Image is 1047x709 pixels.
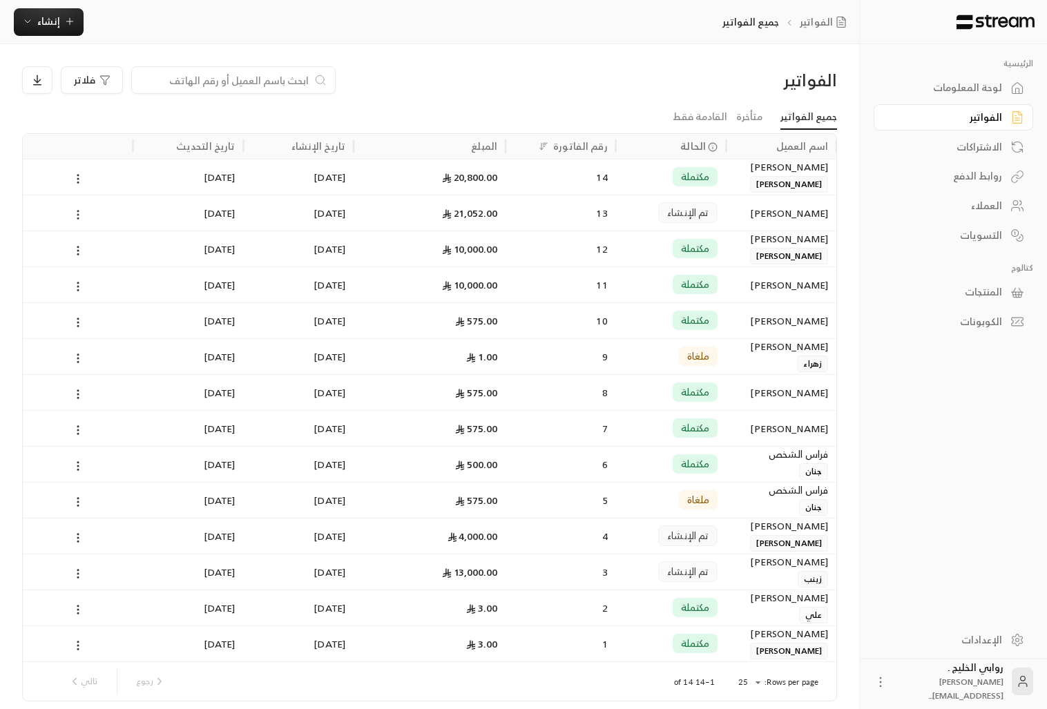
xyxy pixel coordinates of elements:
[514,626,608,661] div: 1
[176,137,236,155] div: تاريخ التحديث
[891,140,1002,154] div: الاشتراكات
[37,12,60,30] span: إنشاء
[362,447,497,482] div: 500.00
[681,601,710,614] span: مكتملة
[674,677,715,688] p: 1–14 of 14
[734,231,828,246] div: [PERSON_NAME]
[736,105,762,129] a: متأخرة
[514,554,608,590] div: 3
[362,159,497,195] div: 20,800.00
[514,590,608,625] div: 2
[142,590,236,625] div: [DATE]
[874,104,1033,131] a: الفواتير
[874,75,1033,101] a: لوحة المعلومات
[142,554,236,590] div: [DATE]
[61,66,123,94] button: فلاتر
[896,661,1003,702] div: روابي الخليج .
[644,69,837,91] div: الفواتير
[750,248,828,264] span: [PERSON_NAME]
[535,138,552,155] button: Sort
[471,137,497,155] div: المبلغ
[251,626,345,661] div: [DATE]
[891,81,1002,95] div: لوحة المعلومات
[74,75,95,85] span: فلاتر
[800,15,852,29] a: الفواتير
[251,339,345,374] div: [DATE]
[142,303,236,338] div: [DATE]
[514,483,608,518] div: 5
[142,375,236,410] div: [DATE]
[891,315,1002,329] div: الكوبونات
[667,565,709,579] span: تم الإنشاء
[251,554,345,590] div: [DATE]
[734,447,828,462] div: فراس الشخص
[797,356,828,372] span: زهراء
[734,554,828,570] div: [PERSON_NAME]
[142,339,236,374] div: [DATE]
[734,267,828,302] div: [PERSON_NAME]
[734,339,828,354] div: [PERSON_NAME]
[765,677,818,688] p: Rows per page:
[362,339,497,374] div: 1.00
[681,170,710,184] span: مكتملة
[142,267,236,302] div: [DATE]
[667,529,709,543] span: تم الإنشاء
[681,385,710,399] span: مكتملة
[799,607,828,623] span: علي
[251,375,345,410] div: [DATE]
[667,206,709,220] span: تم الإنشاء
[780,105,837,130] a: جميع الفواتير
[722,15,779,29] p: جميع الفواتير
[874,279,1033,306] a: المنتجات
[874,193,1033,220] a: العملاء
[251,159,345,195] div: [DATE]
[362,231,497,266] div: 10,000.00
[514,411,608,446] div: 7
[514,339,608,374] div: 9
[681,242,710,255] span: مكتملة
[874,133,1033,160] a: الاشتراكات
[891,229,1002,242] div: التسويات
[874,309,1033,336] a: الكوبونات
[142,447,236,482] div: [DATE]
[362,195,497,231] div: 21,052.00
[142,518,236,554] div: [DATE]
[891,199,1002,213] div: العملاء
[553,137,607,155] div: رقم الفاتورة
[362,411,497,446] div: 575.00
[681,457,710,471] span: مكتملة
[251,303,345,338] div: [DATE]
[891,633,1002,647] div: الإعدادات
[142,231,236,266] div: [DATE]
[142,195,236,231] div: [DATE]
[928,674,1003,703] span: [PERSON_NAME][EMAIL_ADDRESS]...
[514,518,608,554] div: 4
[514,303,608,338] div: 10
[874,262,1033,273] p: كتالوج
[731,674,765,691] div: 25
[251,590,345,625] div: [DATE]
[798,571,829,587] span: زينب
[251,267,345,302] div: [DATE]
[673,105,727,129] a: القادمة فقط
[291,137,345,155] div: تاريخ الإنشاء
[687,493,710,507] span: ملغاة
[734,375,828,410] div: [PERSON_NAME]
[734,590,828,605] div: [PERSON_NAME]
[362,590,497,625] div: 3.00
[362,554,497,590] div: 13,000.00
[734,518,828,534] div: [PERSON_NAME]
[734,626,828,641] div: [PERSON_NAME]
[142,626,236,661] div: [DATE]
[891,285,1002,299] div: المنتجات
[142,411,236,446] div: [DATE]
[799,499,829,516] span: جنان
[734,483,828,498] div: فراس الشخص
[514,159,608,195] div: 14
[514,447,608,482] div: 6
[681,637,710,650] span: مكتملة
[142,483,236,518] div: [DATE]
[251,231,345,266] div: [DATE]
[362,518,497,554] div: 4,000.00
[362,626,497,661] div: 3.00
